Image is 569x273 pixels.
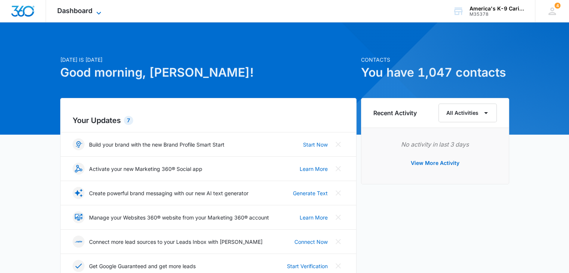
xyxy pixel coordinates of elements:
p: Connect more lead sources to your Leads Inbox with [PERSON_NAME] [89,238,263,246]
h6: Recent Activity [373,108,417,117]
p: Build your brand with the new Brand Profile Smart Start [89,141,224,148]
button: View More Activity [403,154,467,172]
a: Generate Text [293,189,328,197]
p: Manage your Websites 360® website from your Marketing 360® account [89,214,269,221]
h1: You have 1,047 contacts [361,64,509,82]
div: account id [469,12,524,17]
button: Close [332,211,344,223]
p: Activate your new Marketing 360® Social app [89,165,202,173]
p: Get Google Guaranteed and get more leads [89,262,196,270]
h2: Your Updates [73,115,344,126]
button: All Activities [438,104,497,122]
p: Create powerful brand messaging with our new AI text generator [89,189,248,197]
button: Close [332,236,344,248]
div: account name [469,6,524,12]
p: Contacts [361,56,509,64]
h1: Good morning, [PERSON_NAME]! [60,64,357,82]
span: 4 [554,3,560,9]
div: notifications count [554,3,560,9]
a: Learn More [300,214,328,221]
span: Dashboard [57,7,92,15]
p: No activity in last 3 days [373,140,497,149]
button: Close [332,187,344,199]
a: Start Verification [287,262,328,270]
a: Connect Now [294,238,328,246]
a: Start Now [303,141,328,148]
button: Close [332,138,344,150]
button: Close [332,163,344,175]
div: 7 [124,116,133,125]
button: Close [332,260,344,272]
p: [DATE] is [DATE] [60,56,357,64]
a: Learn More [300,165,328,173]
